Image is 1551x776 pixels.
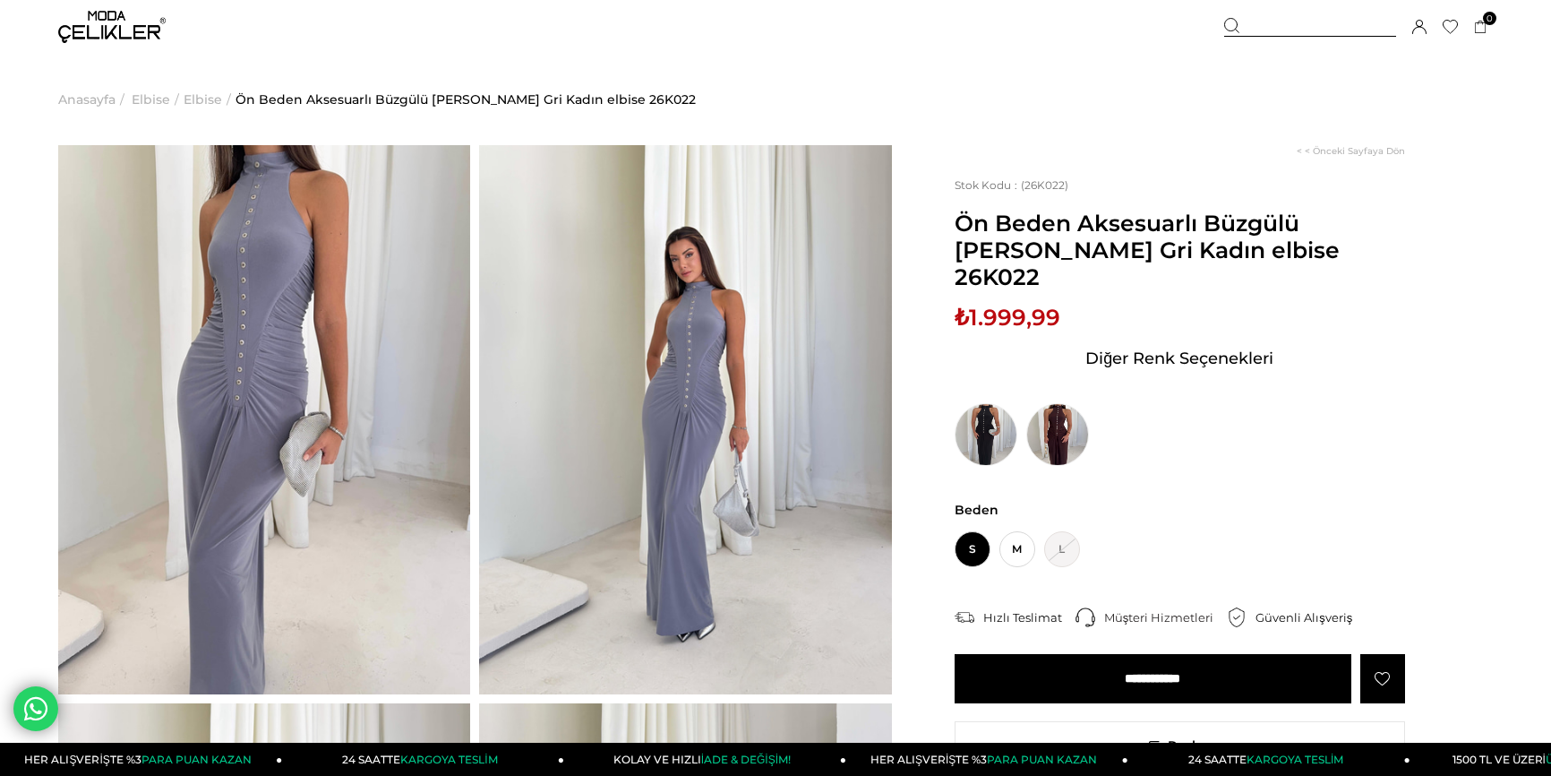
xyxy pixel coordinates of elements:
span: Stok Kodu [955,178,1021,192]
img: Ön Beden Aksesuarlı Büzgülü Gloria Uzun Kahve Kadın elbise 26K022 [1026,403,1089,466]
a: KOLAY VE HIZLIİADE & DEĞİŞİM! [564,743,846,776]
a: 24 SAATTEKARGOYA TESLİM [282,743,564,776]
span: L [1044,531,1080,567]
span: (26K022) [955,178,1068,192]
span: M [999,531,1035,567]
a: < < Önceki Sayfaya Dön [1297,145,1405,157]
div: Müşteri Hizmetleri [1104,609,1228,625]
a: Favorilere Ekle [1360,654,1405,703]
span: ₺1.999,99 [955,304,1060,331]
img: Gloria elbise 26K022 [479,145,891,694]
span: KARGOYA TESLİM [1247,753,1343,766]
img: security.png [1227,608,1247,627]
img: shipping.png [955,608,974,627]
a: Elbise [184,54,222,145]
span: Diğer Renk Seçenekleri [1085,344,1273,373]
a: HER ALIŞVERİŞTE %3PARA PUAN KAZAN [846,743,1128,776]
a: 0 [1474,21,1487,34]
img: call-center.png [1075,608,1095,627]
a: Ön Beden Aksesuarlı Büzgülü [PERSON_NAME] Gri Kadın elbise 26K022 [236,54,696,145]
div: Güvenli Alışveriş [1255,609,1366,625]
li: > [184,54,236,145]
span: Ön Beden Aksesuarlı Büzgülü [PERSON_NAME] Gri Kadın elbise 26K022 [955,210,1405,290]
span: Paylaş [955,722,1404,770]
span: PARA PUAN KAZAN [141,753,252,766]
span: Beden [955,502,1405,518]
span: S [955,531,990,567]
img: Gloria elbise 26K022 [58,145,470,694]
span: KARGOYA TESLİM [400,753,497,766]
img: logo [58,11,166,43]
span: PARA PUAN KAZAN [987,753,1097,766]
img: Ön Beden Aksesuarlı Büzgülü Gloria Uzun Siyah Kadın elbise 26K022 [955,403,1017,466]
div: Hızlı Teslimat [983,609,1075,625]
li: > [132,54,184,145]
span: 0 [1483,12,1496,25]
a: 24 SAATTEKARGOYA TESLİM [1128,743,1410,776]
a: Elbise [132,54,170,145]
a: Anasayfa [58,54,116,145]
span: İADE & DEĞİŞİM! [701,753,791,766]
li: > [58,54,129,145]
